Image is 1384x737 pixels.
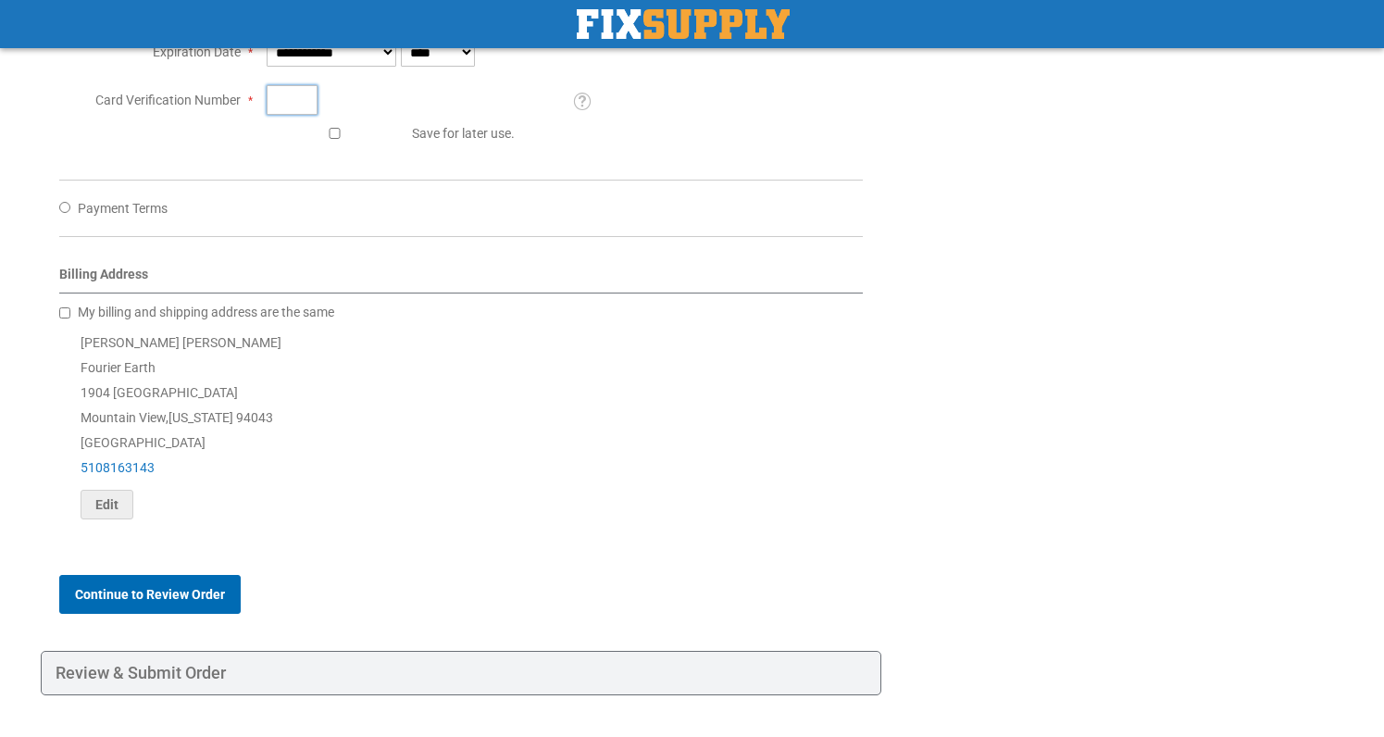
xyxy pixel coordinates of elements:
span: Continue to Review Order [75,587,225,602]
span: Payment Terms [78,201,168,216]
button: Continue to Review Order [59,575,241,614]
span: Card Verification Number [95,93,241,107]
span: Edit [95,497,118,512]
button: Edit [81,490,133,519]
img: Fix Industrial Supply [577,9,790,39]
div: Billing Address [59,265,864,294]
a: 5108163143 [81,460,155,475]
span: Save for later use. [412,126,515,141]
span: [US_STATE] [168,410,233,425]
span: Expiration Date [153,44,241,59]
span: My billing and shipping address are the same [78,305,334,319]
div: Review & Submit Order [41,651,882,695]
div: [PERSON_NAME] [PERSON_NAME] Fourier Earth 1904 [GEOGRAPHIC_DATA] Mountain View , 94043 [GEOGRAPHI... [59,331,864,519]
a: store logo [577,9,790,39]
